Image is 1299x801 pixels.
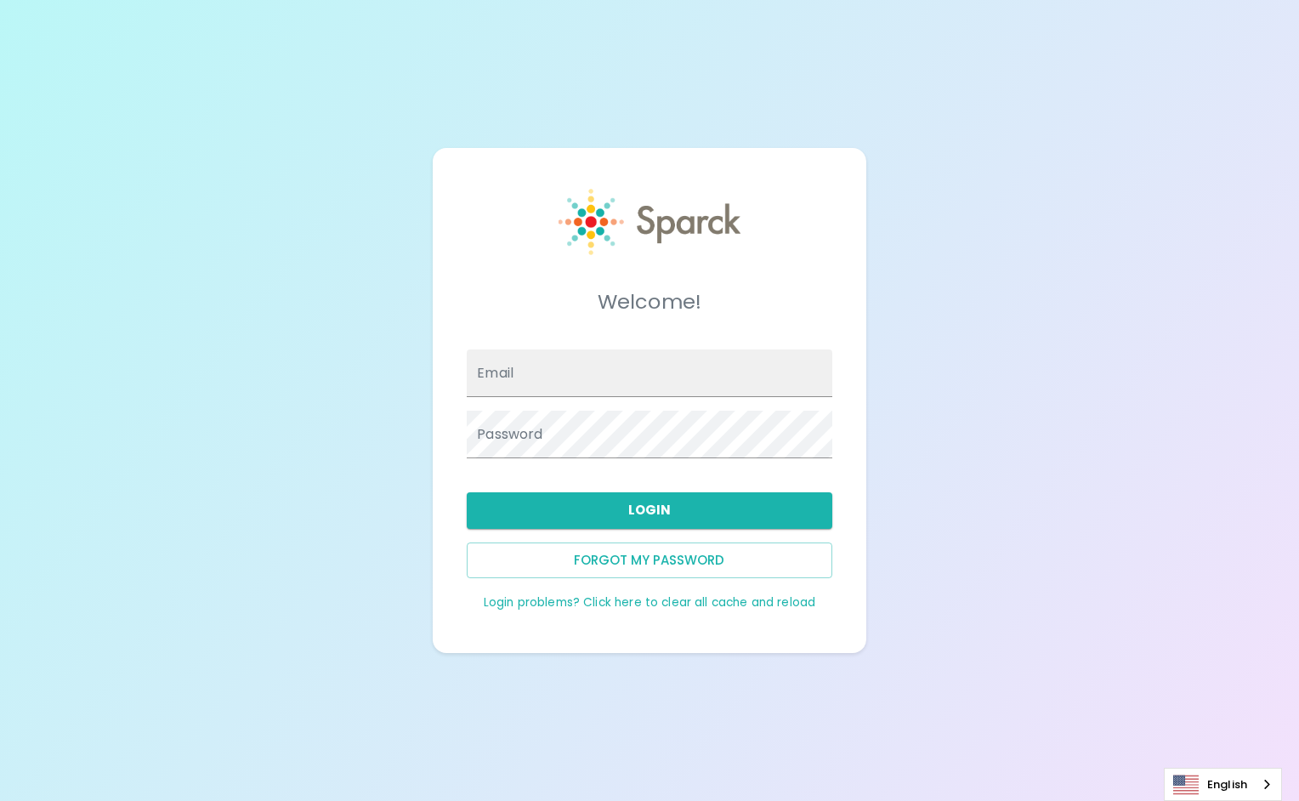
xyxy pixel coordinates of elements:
a: Login problems? Click here to clear all cache and reload [484,594,815,611]
button: Forgot my password [467,543,831,578]
img: Sparck logo [559,189,741,255]
h5: Welcome! [467,288,831,315]
div: Language [1164,768,1282,801]
a: English [1165,769,1281,800]
aside: Language selected: English [1164,768,1282,801]
button: Login [467,492,831,528]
